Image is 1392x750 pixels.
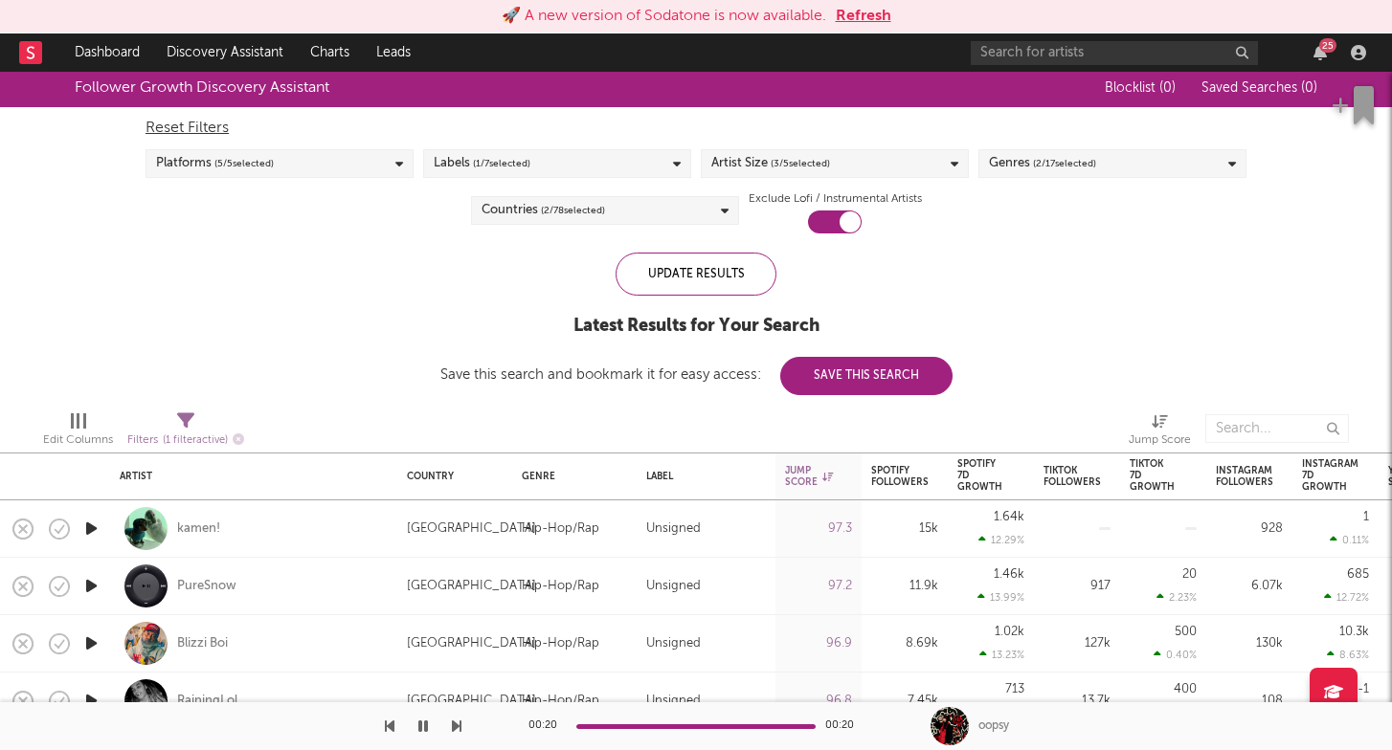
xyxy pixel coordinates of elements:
[43,429,113,452] div: Edit Columns
[871,575,938,598] div: 11.9k
[434,152,530,175] div: Labels
[978,534,1024,546] div: 12.29 %
[785,575,852,598] div: 97.2
[646,690,701,713] div: Unsigned
[120,471,378,482] div: Artist
[61,33,153,72] a: Dashboard
[1301,81,1317,95] span: ( 0 )
[502,5,826,28] div: 🚀 A new version of Sodatone is now available.
[1129,405,1191,460] div: Jump Score
[1130,458,1175,493] div: Tiktok 7D Growth
[1319,38,1336,53] div: 25
[771,152,830,175] span: ( 3 / 5 selected)
[871,465,929,488] div: Spotify Followers
[163,435,228,446] span: ( 1 filter active)
[1182,568,1197,581] div: 20
[836,5,891,28] button: Refresh
[1358,683,1369,695] div: -1
[156,152,274,175] div: Platforms
[1105,81,1176,95] span: Blocklist
[541,199,605,222] span: ( 2 / 78 selected)
[1313,45,1327,60] button: 25
[749,187,922,210] label: Exclude Lofi / Instrumental Artists
[994,568,1024,581] div: 1.46k
[871,690,938,713] div: 7.45k
[407,575,536,598] div: [GEOGRAPHIC_DATA]
[871,632,938,655] div: 8.69k
[1156,591,1197,604] div: 2.23 %
[711,152,830,175] div: Artist Size
[522,690,599,713] div: Hip-Hop/Rap
[971,41,1258,65] input: Search for artists
[1129,429,1191,452] div: Jump Score
[177,520,220,538] a: kamen!
[989,152,1096,175] div: Genres
[407,518,536,540] div: [GEOGRAPHIC_DATA]
[522,632,599,655] div: Hip-Hop/Rap
[1159,81,1176,95] span: ( 0 )
[1216,632,1283,655] div: 130k
[994,511,1024,523] div: 1.64k
[177,635,228,652] a: Blizzi Boi
[646,471,756,482] div: Label
[177,578,236,595] a: PureSnow
[1044,632,1111,655] div: 127k
[871,518,938,540] div: 15k
[146,117,1246,140] div: Reset Filters
[1154,649,1197,661] div: 0.40 %
[43,405,113,460] div: Edit Columns
[1216,575,1283,598] div: 6.07k
[1175,626,1197,638] div: 500
[1044,575,1111,598] div: 917
[1216,690,1283,713] div: 108
[75,77,329,99] div: Follower Growth Discovery Assistant
[407,690,536,713] div: [GEOGRAPHIC_DATA]
[785,518,852,540] div: 97.3
[177,693,237,710] a: RainingLol
[978,717,1009,735] div: oopsy
[1339,626,1369,638] div: 10.3k
[1033,152,1096,175] span: ( 2 / 17 selected)
[482,199,605,222] div: Countries
[127,405,244,460] div: Filters(1 filter active)
[1302,458,1358,493] div: Instagram 7D Growth
[1044,690,1111,713] div: 13.7k
[528,715,567,738] div: 00:20
[979,649,1024,661] div: 13.23 %
[825,715,864,738] div: 00:20
[1216,465,1273,488] div: Instagram Followers
[995,626,1024,638] div: 1.02k
[440,367,953,382] div: Save this search and bookmark it for easy access:
[1363,511,1369,523] div: 1
[977,591,1024,604] div: 13.99 %
[1330,534,1369,546] div: 0.11 %
[1347,568,1369,581] div: 685
[1044,465,1101,488] div: Tiktok Followers
[780,357,953,395] button: Save This Search
[297,33,363,72] a: Charts
[363,33,424,72] a: Leads
[407,471,493,482] div: Country
[1327,649,1369,661] div: 8.63 %
[616,253,776,296] div: Update Results
[646,575,701,598] div: Unsigned
[407,632,536,655] div: [GEOGRAPHIC_DATA]
[1201,81,1317,95] span: Saved Searches
[153,33,297,72] a: Discovery Assistant
[522,518,599,540] div: Hip-Hop/Rap
[440,315,953,338] div: Latest Results for Your Search
[1005,683,1024,695] div: 713
[214,152,274,175] span: ( 5 / 5 selected)
[1196,80,1317,96] button: Saved Searches (0)
[1324,591,1369,604] div: 12.72 %
[127,429,244,452] div: Filters
[785,632,852,655] div: 96.9
[473,152,530,175] span: ( 1 / 7 selected)
[1205,414,1349,443] input: Search...
[646,518,701,540] div: Unsigned
[522,575,599,598] div: Hip-Hop/Rap
[1216,518,1283,540] div: 928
